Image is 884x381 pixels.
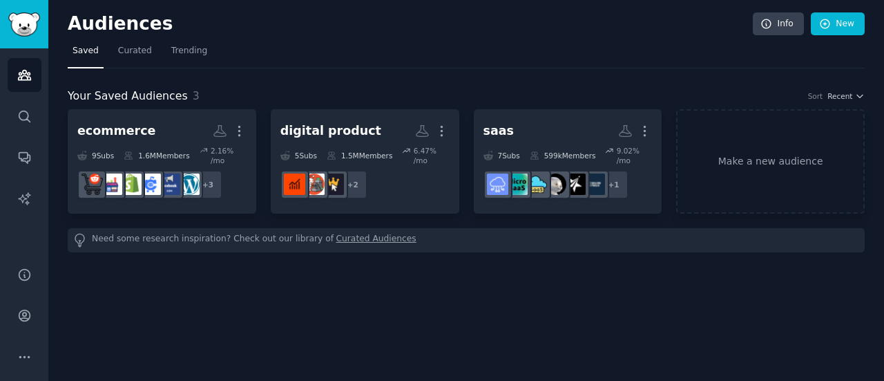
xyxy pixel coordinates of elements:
a: Curated [113,40,157,68]
img: FacebookAds [159,174,180,195]
div: 2.16 % /mo [211,146,247,165]
div: 6.47 % /mo [414,146,450,165]
div: 9.02 % /mo [617,146,653,165]
a: Make a new audience [676,109,865,214]
img: Wordpress [178,174,200,195]
div: + 3 [193,170,222,199]
a: Info [753,12,804,36]
a: ecommerce9Subs1.6MMembers2.16% /mo+3WordpressFacebookAdsecommercemarketingshopifyecommerce_growth... [68,109,256,214]
span: Curated [118,45,152,57]
img: micro_saas [526,174,547,195]
div: saas [483,122,514,140]
div: 9 Sub s [77,146,114,165]
div: ecommerce [77,122,155,140]
img: ecommercemarketing [140,174,161,195]
img: BootstrappedSaaS [545,174,566,195]
img: SaaS [487,174,508,195]
span: Saved [73,45,99,57]
span: Trending [171,45,207,57]
div: + 2 [338,170,367,199]
a: Saved [68,40,104,68]
a: Trending [166,40,212,68]
span: Your Saved Audiences [68,88,188,105]
a: digital product5Subs1.5MMembers6.47% /mo+2DigitalProductEmpirpassive_incomedigitalproductselling [271,109,459,214]
img: passive_income [303,174,325,195]
img: buildinpublic [584,174,605,195]
img: SaaSMarketing [564,174,586,195]
span: Recent [827,91,852,101]
a: Curated Audiences [336,233,416,248]
img: GummySearch logo [8,12,40,37]
a: saas7Subs599kMembers9.02% /mo+1buildinpublicSaaSMarketingBootstrappedSaaSmicro_saasmicrosaasSaaS [474,109,662,214]
div: + 1 [599,170,628,199]
span: 3 [193,89,200,102]
div: 7 Sub s [483,146,520,165]
img: ecommerce_growth [101,174,122,195]
img: ecommerce [81,174,103,195]
img: shopify [120,174,142,195]
div: 1.5M Members [327,146,392,165]
h2: Audiences [68,13,753,35]
div: Sort [808,91,823,101]
img: digitalproductselling [284,174,305,195]
div: digital product [280,122,381,140]
button: Recent [827,91,865,101]
img: DigitalProductEmpir [323,174,344,195]
a: New [811,12,865,36]
img: microsaas [506,174,528,195]
div: 1.6M Members [124,146,189,165]
div: 599k Members [530,146,596,165]
div: Need some research inspiration? Check out our library of [68,228,865,252]
div: 5 Sub s [280,146,317,165]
